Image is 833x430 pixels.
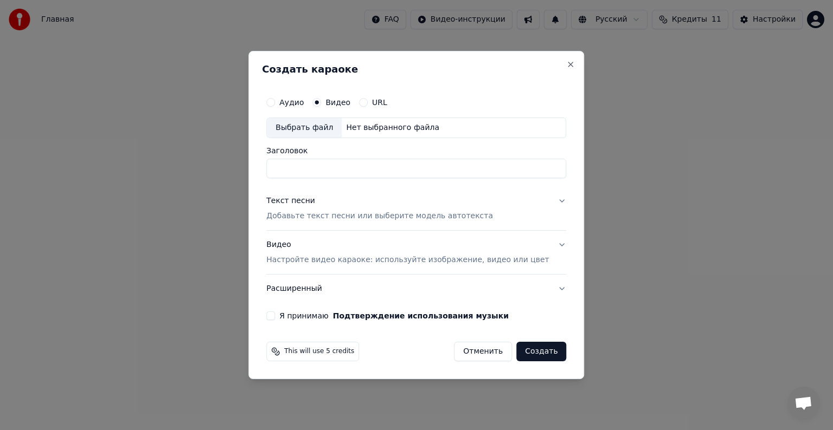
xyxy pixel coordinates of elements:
[266,187,566,230] button: Текст песниДобавьте текст песни или выберите модель автотекста
[279,99,304,106] label: Аудио
[266,275,566,303] button: Расширенный
[266,231,566,274] button: ВидеоНастройте видео караоке: используйте изображение, видео или цвет
[333,312,509,320] button: Я принимаю
[279,312,509,320] label: Я принимаю
[284,347,354,356] span: This will use 5 credits
[516,342,566,361] button: Создать
[266,255,549,265] p: Настройте видео караоке: используйте изображение, видео или цвет
[454,342,512,361] button: Отменить
[325,99,350,106] label: Видео
[266,196,315,206] div: Текст песни
[266,147,566,154] label: Заголовок
[267,118,342,138] div: Выбрать файл
[262,64,571,74] h2: Создать караоке
[266,239,549,265] div: Видео
[266,211,493,221] p: Добавьте текст песни или выберите модель автотекста
[342,122,444,133] div: Нет выбранного файла
[372,99,387,106] label: URL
